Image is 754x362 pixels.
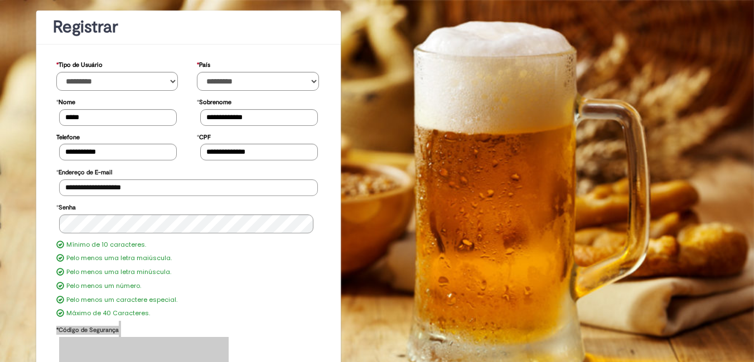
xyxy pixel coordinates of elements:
label: Código de Segurança [56,321,119,337]
label: Tipo de Usuário [56,56,103,72]
label: Nome [56,93,75,109]
label: Pelo menos um número. [66,282,141,291]
label: Telefone [56,128,80,144]
label: Senha [56,198,76,214]
label: Mínimo de 10 caracteres. [66,241,146,250]
label: País [197,56,210,72]
label: Pelo menos uma letra maiúscula. [66,254,172,263]
label: Sobrenome [197,93,231,109]
h1: Registrar [53,18,324,36]
label: Máximo de 40 Caracteres. [66,309,150,318]
label: Endereço de E-mail [56,163,112,179]
label: Pelo menos um caractere especial. [66,296,177,305]
label: CPF [197,128,211,144]
label: Pelo menos uma letra minúscula. [66,268,171,277]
